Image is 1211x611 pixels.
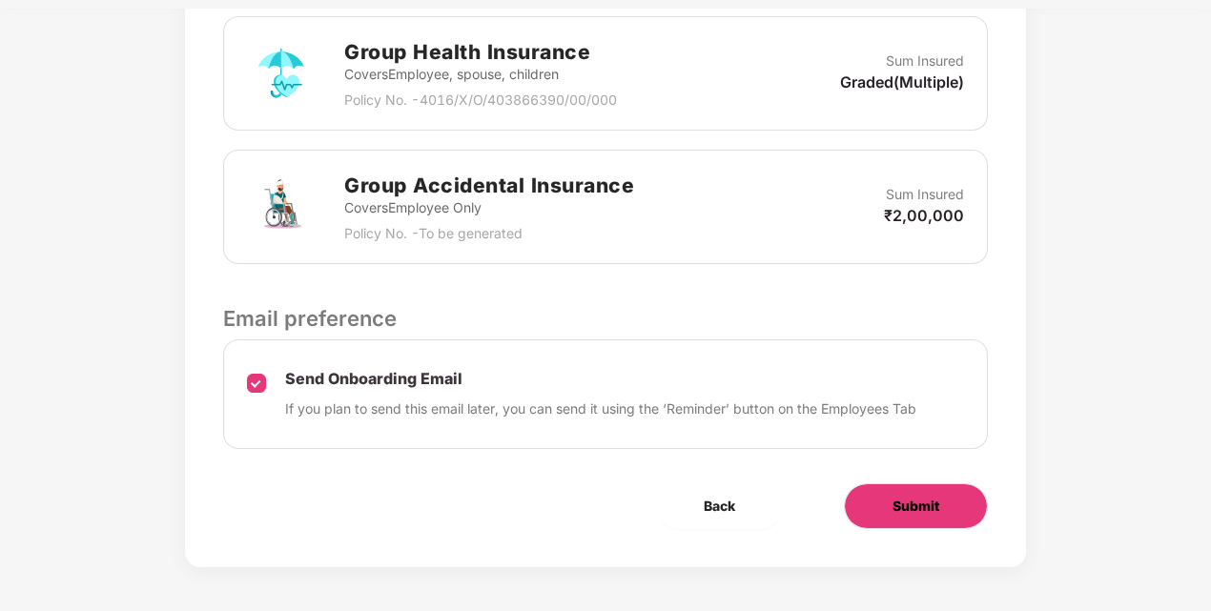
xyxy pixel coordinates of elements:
[886,51,964,71] p: Sum Insured
[285,369,916,389] p: Send Onboarding Email
[840,71,964,92] p: Graded(Multiple)
[223,302,988,335] p: Email preference
[285,398,916,419] p: If you plan to send this email later, you can send it using the ‘Reminder’ button on the Employee...
[884,205,964,226] p: ₹2,00,000
[344,197,634,218] p: Covers Employee Only
[656,483,783,529] button: Back
[344,36,617,68] h2: Group Health Insurance
[344,170,634,201] h2: Group Accidental Insurance
[704,496,735,517] span: Back
[247,39,316,108] img: svg+xml;base64,PHN2ZyB4bWxucz0iaHR0cDovL3d3dy53My5vcmcvMjAwMC9zdmciIHdpZHRoPSI3MiIgaGVpZ2h0PSI3Mi...
[247,173,316,241] img: svg+xml;base64,PHN2ZyB4bWxucz0iaHR0cDovL3d3dy53My5vcmcvMjAwMC9zdmciIHdpZHRoPSI3MiIgaGVpZ2h0PSI3Mi...
[844,483,988,529] button: Submit
[344,90,617,111] p: Policy No. - 4016/X/O/403866390/00/000
[886,184,964,205] p: Sum Insured
[344,64,617,85] p: Covers Employee, spouse, children
[893,496,939,517] span: Submit
[344,223,634,244] p: Policy No. - To be generated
